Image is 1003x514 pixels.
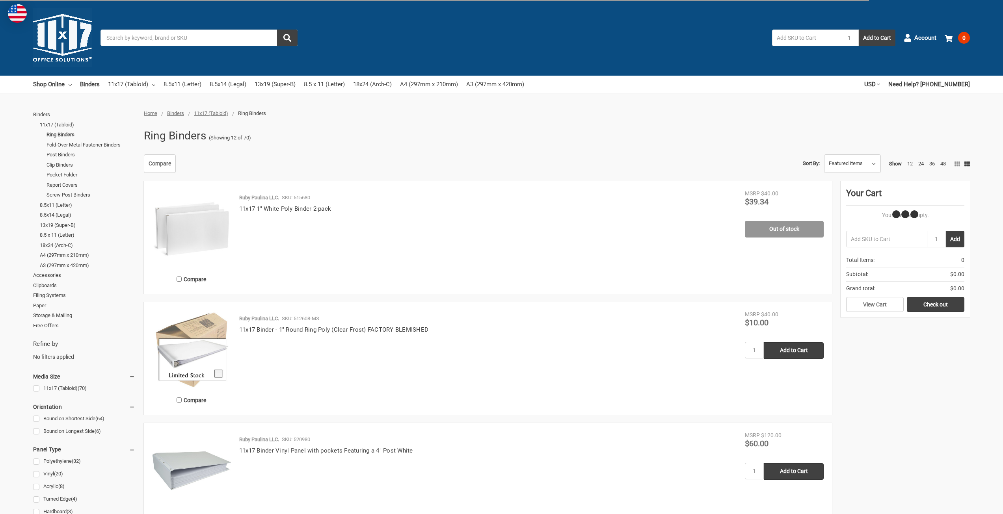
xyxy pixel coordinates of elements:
a: Storage & Mailing [33,310,135,321]
a: Binders [80,76,100,93]
input: Add to Cart [764,342,824,359]
a: 13x19 (Super-B) [255,76,296,93]
span: (Showing 12 of 70) [209,134,251,142]
a: 12 [907,161,913,167]
span: (70) [78,385,87,391]
p: SKU: 520980 [282,436,310,443]
span: $40.00 [761,311,778,317]
a: Acrylic [33,481,135,492]
span: (8) [58,483,65,489]
span: (20) [54,471,63,477]
p: Ruby Paulina LLC. [239,194,279,202]
span: $10.00 [745,318,769,327]
div: Your Cart [846,187,964,206]
img: 11x17 Binder - 1" Round Ring Poly (Clear Frost) FACTORY BLEMISHED [152,310,231,389]
a: 8.5x11 (Letter) [164,76,201,93]
span: $39.34 [745,197,769,206]
a: Compare [144,154,176,173]
a: Check out [907,297,964,312]
a: Out of stock [745,221,824,238]
a: Fold-Over Metal Fastener Binders [47,140,135,150]
a: 8.5x11 (Letter) [40,200,135,210]
label: Compare [152,393,231,406]
h5: Orientation [33,402,135,412]
span: (4) [71,496,77,502]
a: 11x17 (Tabloid) [40,120,135,130]
a: 36 [929,161,935,167]
a: Ring Binders [47,130,135,140]
span: (64) [95,416,104,421]
a: Pocket Folder [47,170,135,180]
a: Home [144,110,157,116]
a: 8.5 x 11 (Letter) [40,230,135,240]
div: No filters applied [33,340,135,361]
h5: Refine by [33,340,135,349]
a: View Cart [846,297,904,312]
div: MSRP [745,189,760,198]
img: duty and tax information for United States [8,4,27,23]
p: Ruby Paulina LLC. [239,315,279,323]
div: MSRP [745,310,760,319]
a: Shop Online [33,76,72,93]
a: Paper [33,301,135,311]
a: 8.5x14 (Legal) [40,210,135,220]
span: 0 [958,32,970,44]
p: Your Cart Is Empty. [846,211,964,219]
span: $0.00 [950,270,964,278]
span: $40.00 [761,190,778,197]
input: Compare [177,276,182,282]
label: Compare [152,273,231,286]
input: Add SKU to Cart [772,30,840,46]
a: 11x17 (Tabloid) [108,76,155,93]
a: Account [904,28,936,48]
h5: Media Size [33,372,135,381]
a: A4 (297mm x 210mm) [400,76,458,93]
p: SKU: 512608-MS [282,315,319,323]
a: Screw Post Binders [47,190,135,200]
a: Post Binders [47,150,135,160]
img: 11x17 1" White Poly Binder 2-pack [152,189,231,268]
input: Add to Cart [764,463,824,480]
a: A4 (297mm x 210mm) [40,250,135,260]
a: Bound on Shortest Side [33,414,135,424]
a: Binders [167,110,184,116]
span: Total Items: [846,256,875,264]
a: Need Help? [PHONE_NUMBER] [888,76,970,93]
span: Ring Binders [238,110,266,116]
a: Binders [33,109,135,120]
a: 13x19 (Super-B) [40,220,135,230]
a: 24 [918,161,924,167]
img: 11x17.com [33,8,92,67]
a: Bound on Longest Side [33,426,135,437]
a: 48 [940,161,946,167]
span: 11x17 (Tabloid) [194,110,228,116]
div: MSRP [745,431,760,440]
span: 0 [961,256,964,264]
a: Polyethylene [33,456,135,467]
input: Search by keyword, brand or SKU [100,30,298,46]
span: $0.00 [950,284,964,293]
h1: Ring Binders [144,126,206,146]
a: 11x17 Binder - 1" Round Ring Poly (Clear Frost) FACTORY BLEMISHED [239,326,428,333]
img: 11x17 Binder Vinyl Panel with pockets Featuring a 4" Post White [152,431,231,510]
p: SKU: 515680 [282,194,310,202]
span: (32) [72,458,81,464]
p: Ruby Paulina LLC. [239,436,279,443]
input: Compare [177,397,182,403]
a: Clip Binders [47,160,135,170]
span: $120.00 [761,432,782,438]
a: Filing Systems [33,290,135,301]
span: Subtotal: [846,270,868,278]
a: 11x17 1" White Poly Binder 2-pack [239,205,331,212]
a: 18x24 (Arch-C) [353,76,392,93]
a: 8.5x14 (Legal) [210,76,246,93]
a: Vinyl [33,469,135,479]
a: 18x24 (Arch-C) [40,240,135,251]
a: 8.5 x 11 (Letter) [304,76,345,93]
a: Clipboards [33,280,135,291]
